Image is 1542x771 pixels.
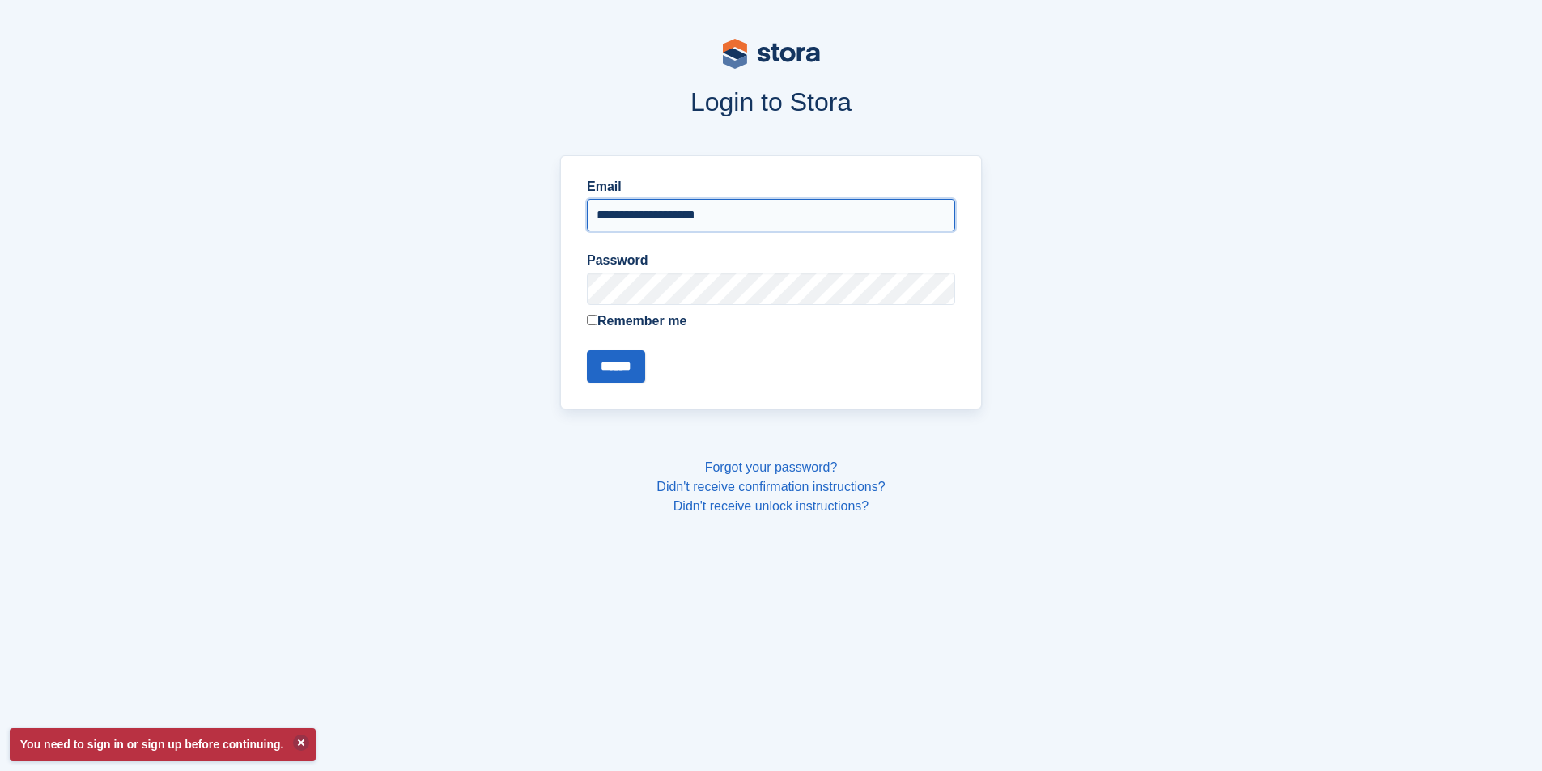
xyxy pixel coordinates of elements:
[723,39,820,69] img: stora-logo-53a41332b3708ae10de48c4981b4e9114cc0af31d8433b30ea865607fb682f29.svg
[10,728,316,761] p: You need to sign in or sign up before continuing.
[587,311,955,331] label: Remember me
[587,315,597,325] input: Remember me
[252,87,1291,116] h1: Login to Stora
[673,499,869,513] a: Didn't receive unlock instructions?
[587,177,955,197] label: Email
[587,251,955,270] label: Password
[705,460,838,474] a: Forgot your password?
[656,480,885,494] a: Didn't receive confirmation instructions?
